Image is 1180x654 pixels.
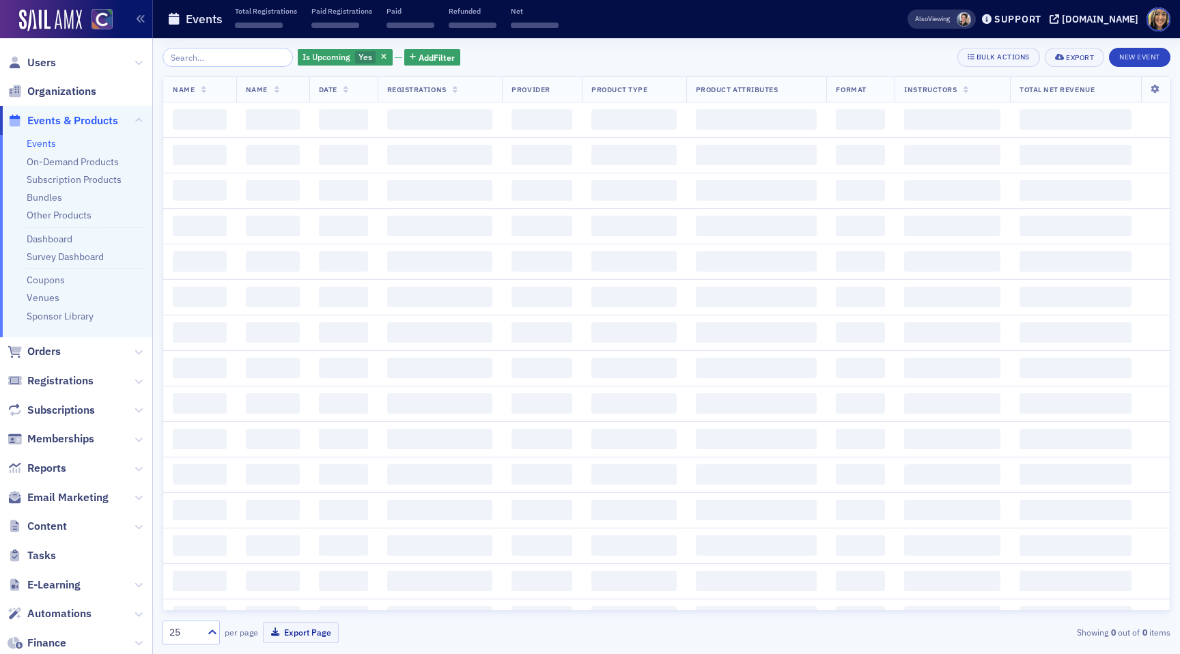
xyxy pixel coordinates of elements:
span: ‌ [591,606,677,627]
p: Total Registrations [235,6,297,16]
a: Subscriptions [8,403,95,418]
a: Users [8,55,56,70]
span: ‌ [246,322,300,343]
span: ‌ [1020,251,1132,272]
span: ‌ [387,287,493,307]
span: ‌ [173,145,227,165]
span: ‌ [246,180,300,201]
span: ‌ [1020,358,1132,378]
span: ‌ [319,535,368,556]
span: ‌ [591,571,677,591]
span: Registrations [27,373,94,388]
p: Paid [387,6,434,16]
span: ‌ [387,606,493,627]
span: Product Type [591,85,647,94]
span: ‌ [387,535,493,556]
a: Survey Dashboard [27,251,104,263]
span: ‌ [836,109,885,130]
span: ‌ [246,571,300,591]
span: Registrations [387,85,447,94]
span: ‌ [1020,464,1132,485]
span: Subscriptions [27,403,95,418]
span: ‌ [246,535,300,556]
a: Content [8,519,67,534]
div: [DOMAIN_NAME] [1062,13,1138,25]
a: Venues [27,292,59,304]
div: Bulk Actions [977,53,1030,61]
a: SailAMX [19,10,82,31]
span: Viewing [915,14,950,24]
span: ‌ [1020,216,1132,236]
span: Organizations [27,84,96,99]
span: ‌ [591,500,677,520]
span: Is Upcoming [303,51,350,62]
span: ‌ [173,287,227,307]
span: E-Learning [27,578,81,593]
span: ‌ [1020,429,1132,449]
span: Date [319,85,337,94]
span: ‌ [319,500,368,520]
span: Events & Products [27,113,118,128]
button: New Event [1109,48,1170,67]
button: [DOMAIN_NAME] [1050,14,1143,24]
span: ‌ [319,606,368,627]
a: Tasks [8,548,56,563]
div: Showing out of items [844,626,1170,638]
span: ‌ [173,251,227,272]
button: AddFilter [404,49,460,66]
span: ‌ [387,23,434,28]
a: Dashboard [27,233,72,245]
span: ‌ [387,180,493,201]
span: ‌ [836,322,885,343]
span: ‌ [511,145,572,165]
span: ‌ [319,393,368,414]
span: ‌ [173,393,227,414]
span: ‌ [246,145,300,165]
span: ‌ [836,429,885,449]
h1: Events [186,11,223,27]
span: ‌ [246,358,300,378]
a: Organizations [8,84,96,99]
span: ‌ [696,464,817,485]
a: E-Learning [8,578,81,593]
span: ‌ [173,606,227,627]
span: ‌ [1020,393,1132,414]
span: ‌ [836,606,885,627]
span: ‌ [511,180,572,201]
button: Export Page [263,622,339,643]
span: Instructors [904,85,957,94]
span: ‌ [246,251,300,272]
strong: 0 [1140,626,1149,638]
span: ‌ [511,571,572,591]
span: ‌ [696,358,817,378]
span: ‌ [319,429,368,449]
span: ‌ [591,322,677,343]
span: ‌ [904,109,1000,130]
span: ‌ [904,358,1000,378]
span: ‌ [387,464,493,485]
span: ‌ [904,535,1000,556]
a: Email Marketing [8,490,109,505]
a: Registrations [8,373,94,388]
span: ‌ [836,358,885,378]
span: ‌ [449,23,496,28]
span: ‌ [511,535,572,556]
a: Bundles [27,191,62,203]
span: ‌ [511,322,572,343]
span: ‌ [311,23,359,28]
span: ‌ [387,251,493,272]
strong: 0 [1108,626,1118,638]
span: ‌ [387,500,493,520]
span: ‌ [904,464,1000,485]
span: ‌ [904,145,1000,165]
span: ‌ [319,322,368,343]
a: Automations [8,606,92,621]
span: ‌ [836,464,885,485]
span: ‌ [246,393,300,414]
span: ‌ [836,180,885,201]
span: ‌ [319,287,368,307]
a: Other Products [27,209,92,221]
span: ‌ [173,571,227,591]
span: ‌ [511,500,572,520]
span: ‌ [246,287,300,307]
